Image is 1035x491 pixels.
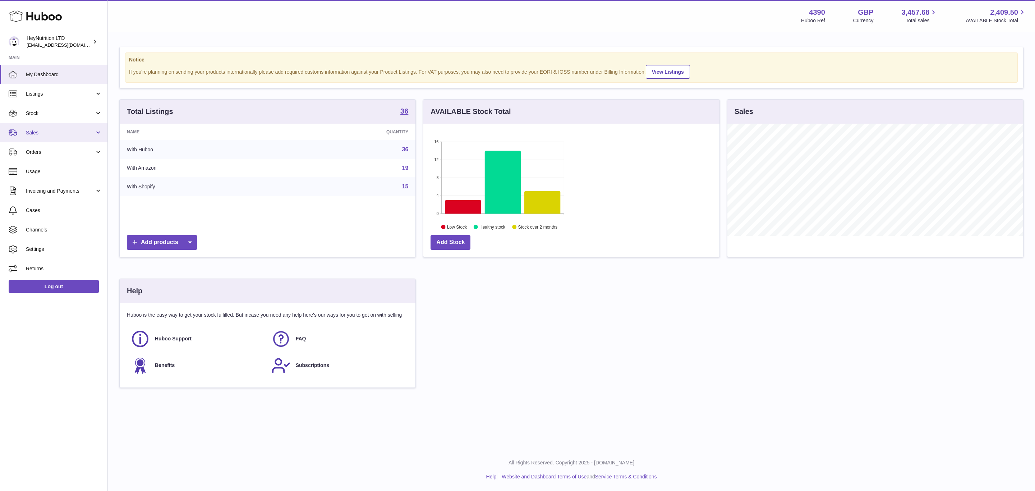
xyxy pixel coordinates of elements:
[518,225,557,230] text: Stock over 2 months
[595,474,657,479] a: Service Terms & Conditions
[9,36,19,47] img: info@heynutrition.com
[966,8,1026,24] a: 2,409.50 AVAILABLE Stock Total
[809,8,825,17] strong: 4390
[966,17,1026,24] span: AVAILABLE Stock Total
[434,157,439,162] text: 12
[447,225,467,230] text: Low Stock
[402,146,409,152] a: 36
[26,226,102,233] span: Channels
[437,175,439,180] text: 8
[26,168,102,175] span: Usage
[402,165,409,171] a: 19
[858,8,873,17] strong: GBP
[26,246,102,253] span: Settings
[127,107,173,116] h3: Total Listings
[902,8,930,17] span: 3,457.68
[431,235,470,250] a: Add Stock
[282,124,416,140] th: Quantity
[486,474,497,479] a: Help
[431,107,511,116] h3: AVAILABLE Stock Total
[27,35,91,49] div: HeyNutrition LTD
[296,335,306,342] span: FAQ
[9,280,99,293] a: Log out
[990,8,1018,17] span: 2,409.50
[26,71,102,78] span: My Dashboard
[434,139,439,144] text: 16
[271,329,405,349] a: FAQ
[120,159,282,178] td: With Amazon
[127,312,408,318] p: Huboo is the easy way to get your stock fulfilled. But incase you need any help here's our ways f...
[26,207,102,214] span: Cases
[27,42,106,48] span: [EMAIL_ADDRESS][DOMAIN_NAME]
[402,183,409,189] a: 15
[499,473,657,480] li: and
[120,177,282,196] td: With Shopify
[120,140,282,159] td: With Huboo
[26,129,95,136] span: Sales
[26,110,95,117] span: Stock
[437,211,439,216] text: 0
[296,362,329,369] span: Subscriptions
[26,188,95,194] span: Invoicing and Payments
[735,107,753,116] h3: Sales
[646,65,690,79] a: View Listings
[902,8,938,24] a: 3,457.68 Total sales
[127,286,142,296] h3: Help
[853,17,874,24] div: Currency
[127,235,197,250] a: Add products
[130,329,264,349] a: Huboo Support
[155,335,192,342] span: Huboo Support
[120,124,282,140] th: Name
[801,17,825,24] div: Huboo Ref
[479,225,506,230] text: Healthy stock
[400,107,408,116] a: 36
[906,17,938,24] span: Total sales
[26,149,95,156] span: Orders
[130,356,264,375] a: Benefits
[502,474,586,479] a: Website and Dashboard Terms of Use
[26,265,102,272] span: Returns
[129,56,1014,63] strong: Notice
[129,64,1014,79] div: If you're planning on sending your products internationally please add required customs informati...
[155,362,175,369] span: Benefits
[400,107,408,115] strong: 36
[271,356,405,375] a: Subscriptions
[437,193,439,198] text: 4
[26,91,95,97] span: Listings
[114,459,1029,466] p: All Rights Reserved. Copyright 2025 - [DOMAIN_NAME]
